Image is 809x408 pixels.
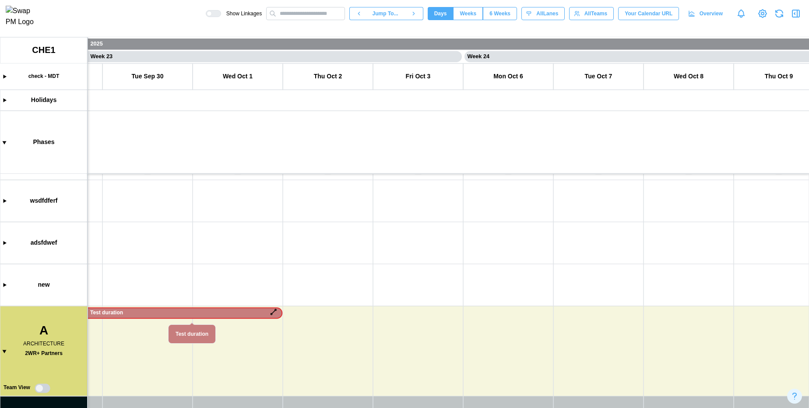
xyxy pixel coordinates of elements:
[625,7,672,20] span: Your Calendar URL
[453,7,483,20] button: Weeks
[368,7,404,20] button: Jump To...
[790,7,802,20] button: Open Drawer
[434,7,447,20] span: Days
[6,6,41,28] img: Swap PM Logo
[373,7,398,20] span: Jump To...
[521,7,565,20] button: AllLanes
[700,7,723,20] span: Overview
[618,7,679,20] button: Your Calendar URL
[536,7,558,20] span: All Lanes
[773,7,785,20] button: Refresh Grid
[483,7,517,20] button: 6 Weeks
[756,7,769,20] a: View Project
[221,10,262,17] span: Show Linkages
[460,7,476,20] span: Weeks
[428,7,454,20] button: Days
[734,6,749,21] a: Notifications
[584,7,607,20] span: All Teams
[168,324,216,344] div: Test duration
[489,7,510,20] span: 6 Weeks
[683,7,729,20] a: Overview
[569,7,614,20] button: AllTeams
